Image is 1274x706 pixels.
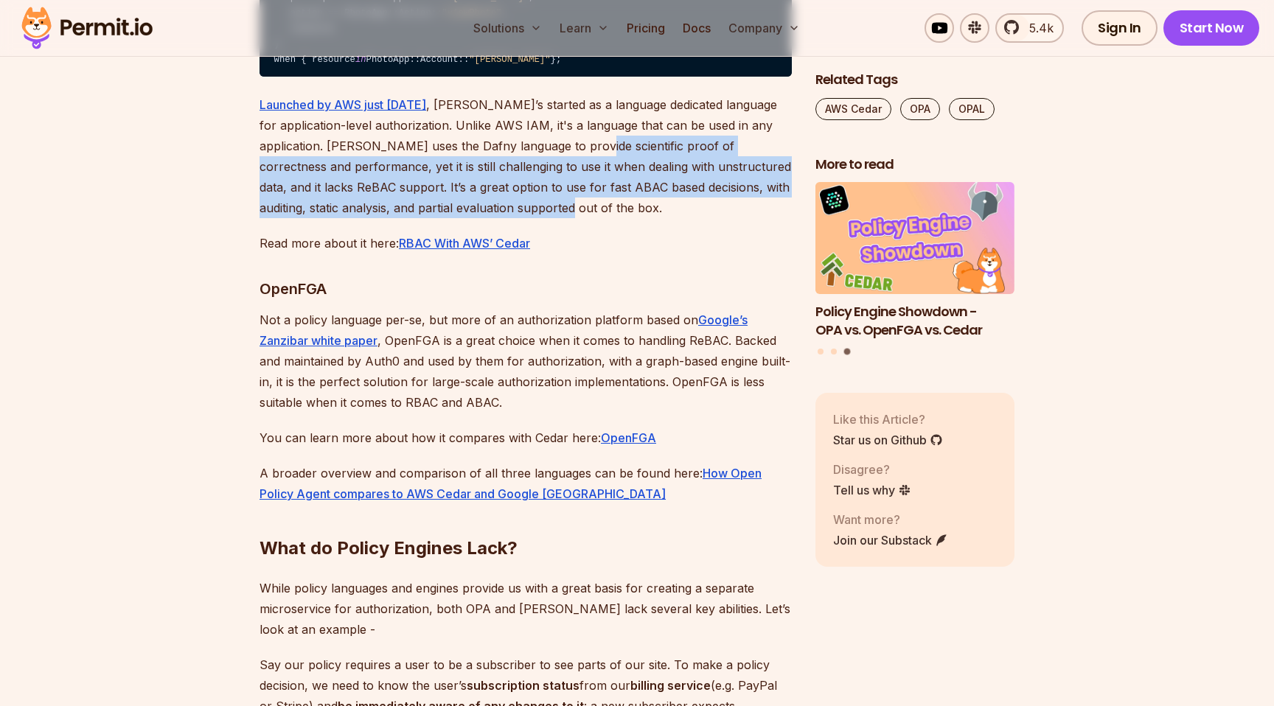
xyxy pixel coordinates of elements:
p: Read more about it here: [260,233,792,254]
img: Permit logo [15,3,159,53]
img: Policy Engine Showdown - OPA vs. OpenFGA vs. Cedar [815,183,1014,295]
span: 5.4k [1020,19,1054,37]
span: in [355,55,366,65]
span: "[PERSON_NAME]" [469,55,550,65]
a: OpenFGA [601,430,656,445]
a: Docs [677,13,717,43]
a: AWS Cedar [815,98,891,120]
a: Pricing [621,13,671,43]
p: A broader overview and comparison of all three languages can be found here: [260,463,792,504]
button: Go to slide 1 [818,349,824,355]
a: Sign In [1082,10,1158,46]
p: While policy languages and engines provide us with a great basis for creating a separate microser... [260,578,792,640]
h2: Related Tags [815,71,1014,89]
a: 5.4k [995,13,1064,43]
a: OPAL [949,98,995,120]
button: Company [723,13,806,43]
strong: subscription status [467,678,579,693]
h3: OpenFGA [260,277,792,301]
button: Learn [554,13,615,43]
li: 3 of 3 [815,183,1014,340]
a: Star us on Github [833,431,943,449]
h3: Policy Engine Showdown - OPA vs. OpenFGA vs. Cedar [815,303,1014,340]
a: Policy Engine Showdown - OPA vs. OpenFGA vs. Cedar Policy Engine Showdown - OPA vs. OpenFGA vs. C... [815,183,1014,340]
a: OPA [900,98,940,120]
p: Disagree? [833,461,911,478]
p: Like this Article? [833,410,943,428]
a: Launched by AWS just [DATE] [260,97,426,112]
button: Go to slide 2 [831,349,837,355]
p: Want more? [833,511,948,528]
button: Go to slide 3 [843,349,850,355]
a: Join our Substack [833,531,948,549]
p: , [PERSON_NAME]’s started as a language dedicated language for application-level authorization. U... [260,94,792,218]
strong: billing service [630,678,711,693]
a: Tell us why [833,481,911,499]
button: Solutions [467,13,548,43]
a: Start Now [1163,10,1260,46]
h2: What do Policy Engines Lack? [260,478,792,560]
a: RBAC With AWS’ Cedar [399,236,530,251]
h2: More to read [815,155,1014,174]
p: Not a policy language per-se, but more of an authorization platform based on , OpenFGA is a great... [260,310,792,413]
p: You can learn more about how it compares with Cedar here: [260,427,792,448]
div: Posts [815,183,1014,357]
